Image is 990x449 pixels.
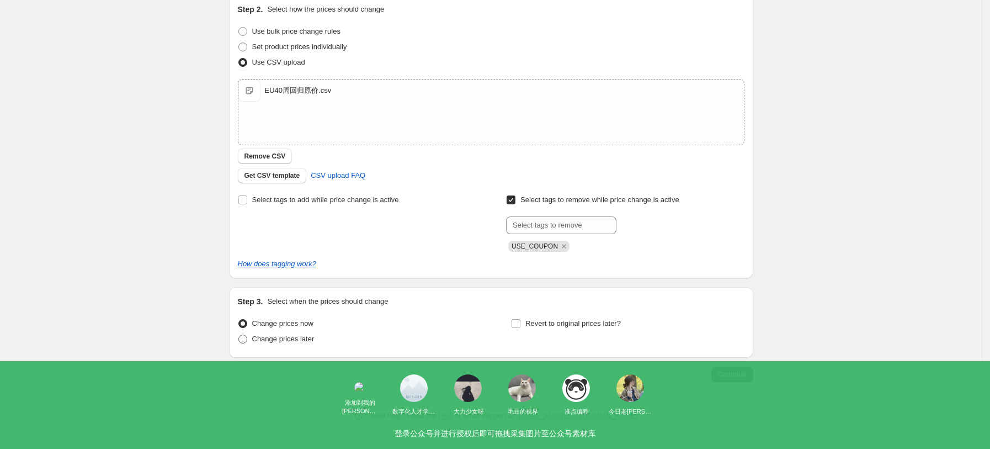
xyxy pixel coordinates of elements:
span: Select tags to remove while price change is active [520,196,679,204]
button: Remove CSV [238,149,292,164]
a: CSV upload FAQ [304,167,372,184]
span: USE_COUPON [512,242,558,250]
span: CSV upload FAQ [311,170,365,181]
span: Select tags to add while price change is active [252,196,399,204]
h2: Step 3. [238,296,263,307]
span: Use CSV upload [252,58,305,66]
span: Set product prices individually [252,43,347,51]
span: Get CSV template [244,171,300,180]
p: Select when the prices should change [267,296,388,307]
a: How does tagging work? [238,260,316,268]
button: Remove USE_COUPON [559,241,569,251]
p: Select how the prices should change [267,4,384,15]
button: Get CSV template [238,168,307,183]
input: Select tags to remove [506,216,616,234]
span: Change prices now [252,319,313,327]
div: EU40周回归原价.csv [265,85,332,96]
span: Change prices later [252,335,315,343]
span: Revert to original prices later? [525,319,621,327]
h2: Step 2. [238,4,263,15]
span: Remove CSV [244,152,286,161]
span: Use bulk price change rules [252,27,340,35]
